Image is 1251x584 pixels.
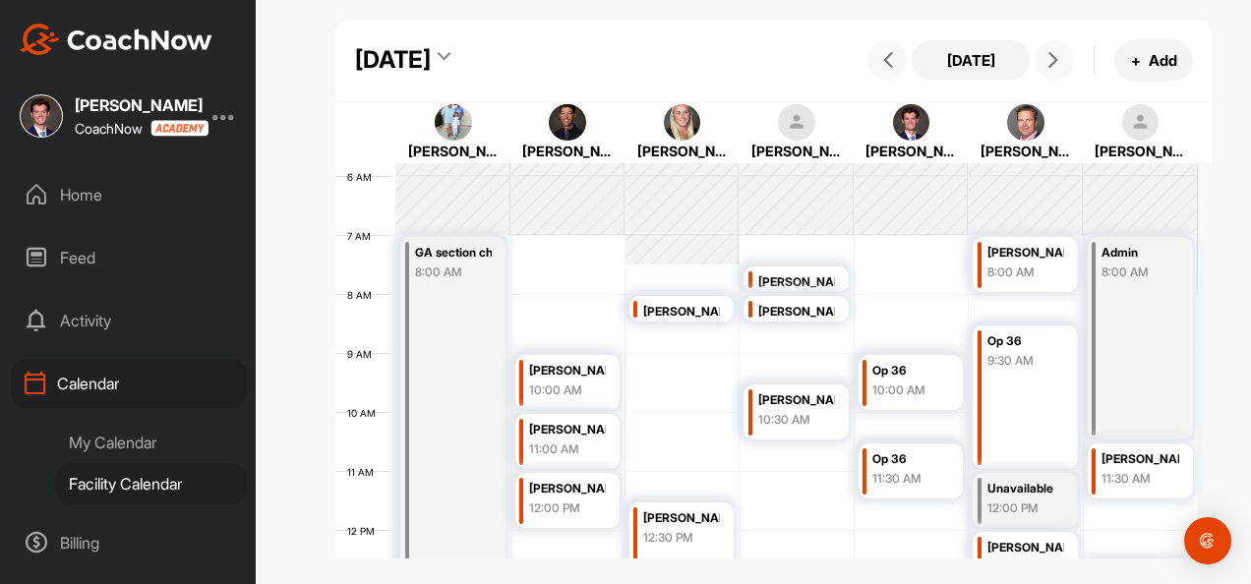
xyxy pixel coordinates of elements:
div: 11:30 AM [1102,470,1178,488]
img: square_default-ef6cabf814de5a2bf16c804365e32c732080f9872bdf737d349900a9daf73cf9.png [778,104,815,142]
div: [PERSON_NAME] [751,141,842,161]
div: 10 AM [335,407,395,419]
div: Op 36 [987,330,1064,353]
div: Open Intercom Messenger [1184,517,1231,564]
div: Calendar [11,359,247,408]
div: 11:00 AM [529,440,606,458]
div: My Calendar [55,422,247,463]
img: CoachNow acadmey [150,120,208,137]
div: [PERSON_NAME] [637,141,728,161]
div: [PERSON_NAME] [1095,141,1185,161]
img: square_2a010bb75d7b22adc322a28104a65ec4.jpg [435,104,472,142]
span: + [1131,50,1141,71]
div: 8:00 AM [415,263,492,281]
div: 11:30 AM [872,470,949,488]
img: square_1198837a0621bc99c576034cd466346b.jpg [549,104,586,142]
img: CoachNow [20,24,212,55]
div: 12:00 PM [529,499,606,517]
div: 11 AM [335,466,393,478]
div: [PERSON_NAME] [758,389,835,412]
div: [PERSON_NAME] [1102,448,1178,471]
div: 8 AM [335,289,391,301]
div: Op 36 [872,448,949,471]
div: 9 AM [335,348,391,360]
div: [DATE] [355,42,431,78]
div: [PERSON_NAME] [529,419,606,441]
div: [PERSON_NAME] [981,141,1071,161]
div: Billing [11,518,247,567]
div: Activity [11,296,247,345]
button: [DATE] [912,40,1030,80]
div: Facility Calendar [55,463,247,504]
div: [PERSON_NAME] [758,301,835,323]
div: 10:00 AM [529,381,606,399]
div: Unavailable [987,478,1064,500]
div: 12:00 PM [987,499,1064,517]
div: [PERSON_NAME] [75,97,203,113]
div: [PERSON_NAME] [987,537,1064,559]
div: [PERSON_NAME] [529,478,606,500]
div: Feed [11,233,247,282]
div: 8:00 AM [987,263,1064,281]
div: 10:00 AM [872,381,949,399]
img: square_abdfdf2b4235f0032e8ef9e906cebb3a.jpg [1007,104,1044,142]
div: [PERSON_NAME] [865,141,956,161]
div: [PERSON_NAME] [522,141,613,161]
div: 6 AM [335,171,391,183]
div: Op 36 [872,360,949,382]
div: [PERSON_NAME] [408,141,499,161]
div: GA section champ [415,242,492,264]
div: Admin [1102,242,1178,264]
div: [PERSON_NAME] [643,301,720,323]
img: square_default-ef6cabf814de5a2bf16c804365e32c732080f9872bdf737d349900a9daf73cf9.png [1122,104,1160,142]
div: 12:30 PM [643,529,720,547]
div: 12 PM [335,525,394,537]
div: 9:30 AM [987,352,1064,370]
img: square_622f49074c953c3c8f4e28f1f7ba1573.jpg [664,104,701,142]
div: [PERSON_NAME] [529,360,606,382]
div: [PERSON_NAME] [643,507,720,530]
div: [PERSON_NAME] [758,271,835,294]
div: 8:00 AM [1102,263,1178,281]
img: square_9c94fc23318557d4c37e61806d2aa4b1.jpg [893,104,930,142]
div: 10:30 AM [758,411,835,429]
div: [PERSON_NAME] [987,242,1064,264]
button: +Add [1114,39,1193,82]
div: 7 AM [335,230,390,242]
div: Home [11,170,247,219]
img: square_9c94fc23318557d4c37e61806d2aa4b1.jpg [20,94,63,138]
div: CoachNow [75,120,203,137]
